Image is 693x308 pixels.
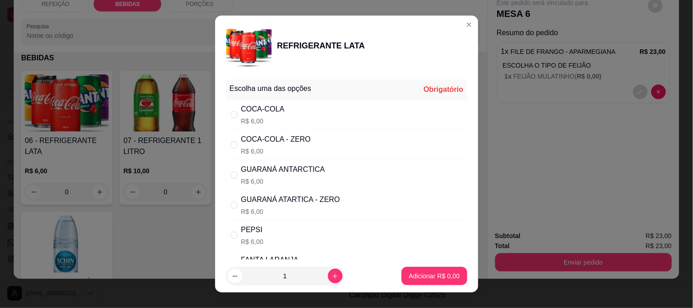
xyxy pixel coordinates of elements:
[462,17,476,32] button: Close
[402,267,467,285] button: Adicionar R$ 0,00
[241,255,299,266] div: FANTA LARANJA
[228,269,243,283] button: decrease-product-quantity
[230,83,312,94] div: Escolha uma das opções
[241,104,285,115] div: COCA-COLA
[328,269,343,283] button: increase-product-quantity
[241,117,285,126] p: R$ 6,00
[241,147,311,156] p: R$ 6,00
[241,237,264,246] p: R$ 6,00
[241,177,325,186] p: R$ 6,00
[241,194,340,205] div: GUARANÁ ATARTICA - ZERO
[409,271,460,281] p: Adicionar R$ 0,00
[277,39,365,52] div: REFRIGERANTE LATA
[241,134,311,145] div: COCA-COLA - ZERO
[241,164,325,175] div: GUARANÁ ANTARCTICA
[241,207,340,216] p: R$ 6,00
[423,84,463,95] div: Obrigatório
[241,224,264,235] div: PEPSI
[226,23,272,69] img: product-image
